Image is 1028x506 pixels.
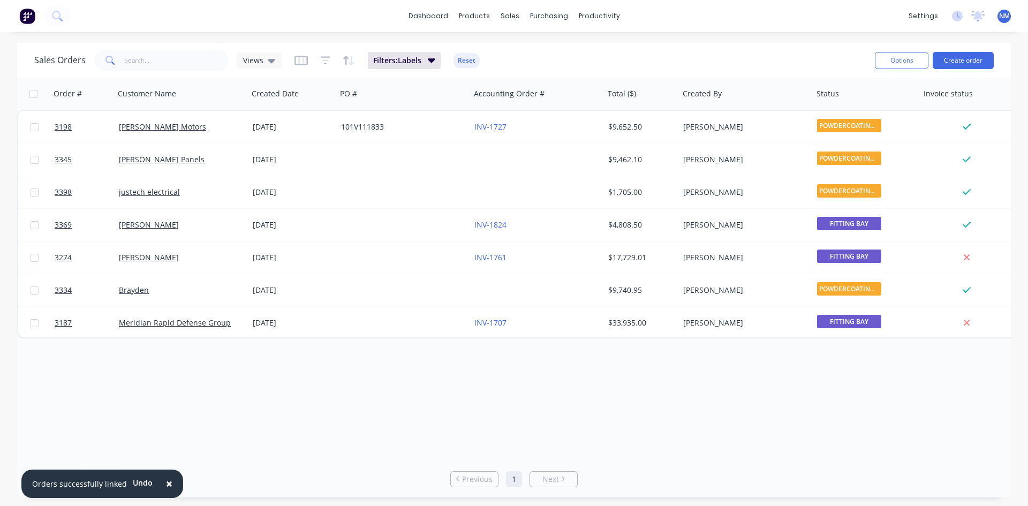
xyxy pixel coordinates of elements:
[903,8,943,24] div: settings
[373,55,421,66] span: Filters: Labels
[608,187,671,198] div: $1,705.00
[462,474,493,485] span: Previous
[999,11,1010,21] span: NM
[683,318,802,328] div: [PERSON_NAME]
[608,318,671,328] div: $33,935.00
[341,122,460,132] div: 101V111833
[55,187,72,198] span: 3398
[55,122,72,132] span: 3198
[608,252,671,263] div: $17,729.01
[817,184,881,198] span: POWDERCOATING/P...
[683,220,802,230] div: [PERSON_NAME]
[817,152,881,165] span: POWDERCOATING/P...
[253,154,332,165] div: [DATE]
[474,122,507,132] a: INV-1727
[119,220,179,230] a: [PERSON_NAME]
[933,52,994,69] button: Create order
[253,122,332,132] div: [DATE]
[453,53,480,68] button: Reset
[119,154,205,164] a: [PERSON_NAME] Panels
[542,474,559,485] span: Next
[474,88,545,99] div: Accounting Order #
[683,252,802,263] div: [PERSON_NAME]
[525,8,573,24] div: purchasing
[55,241,119,274] a: 3274
[124,50,229,71] input: Search...
[54,88,82,99] div: Order #
[506,471,522,487] a: Page 1 is your current page
[253,285,332,296] div: [DATE]
[608,122,671,132] div: $9,652.50
[253,220,332,230] div: [DATE]
[55,318,72,328] span: 3187
[683,154,802,165] div: [PERSON_NAME]
[340,88,357,99] div: PO #
[253,252,332,263] div: [DATE]
[119,122,206,132] a: [PERSON_NAME] Motors
[608,285,671,296] div: $9,740.95
[19,8,35,24] img: Factory
[55,220,72,230] span: 3369
[817,119,881,132] span: POWDERCOATING/P...
[119,252,179,262] a: [PERSON_NAME]
[817,250,881,263] span: FITTING BAY
[474,220,507,230] a: INV-1824
[495,8,525,24] div: sales
[683,122,802,132] div: [PERSON_NAME]
[368,52,441,69] button: Filters:Labels
[924,88,973,99] div: Invoice status
[119,285,149,295] a: Brayden
[530,474,577,485] a: Next page
[252,88,299,99] div: Created Date
[817,315,881,328] span: FITTING BAY
[166,476,172,491] span: ×
[55,144,119,176] a: 3345
[55,285,72,296] span: 3334
[817,217,881,230] span: FITTING BAY
[474,318,507,328] a: INV-1707
[817,88,839,99] div: Status
[253,187,332,198] div: [DATE]
[453,8,495,24] div: products
[243,55,263,66] span: Views
[446,471,582,487] ul: Pagination
[683,285,802,296] div: [PERSON_NAME]
[683,88,722,99] div: Created By
[32,478,127,489] div: Orders successfully linked
[403,8,453,24] a: dashboard
[875,52,928,69] button: Options
[55,111,119,143] a: 3198
[55,274,119,306] a: 3334
[683,187,802,198] div: [PERSON_NAME]
[608,220,671,230] div: $4,808.50
[127,475,158,491] button: Undo
[155,471,183,497] button: Close
[608,88,636,99] div: Total ($)
[55,154,72,165] span: 3345
[55,209,119,241] a: 3369
[573,8,625,24] div: productivity
[119,318,231,328] a: Meridian Rapid Defense Group
[253,318,332,328] div: [DATE]
[34,55,86,65] h1: Sales Orders
[119,187,180,197] a: justech electrical
[55,252,72,263] span: 3274
[118,88,176,99] div: Customer Name
[608,154,671,165] div: $9,462.10
[55,176,119,208] a: 3398
[55,307,119,339] a: 3187
[474,252,507,262] a: INV-1761
[451,474,498,485] a: Previous page
[817,282,881,296] span: POWDERCOATING/P...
